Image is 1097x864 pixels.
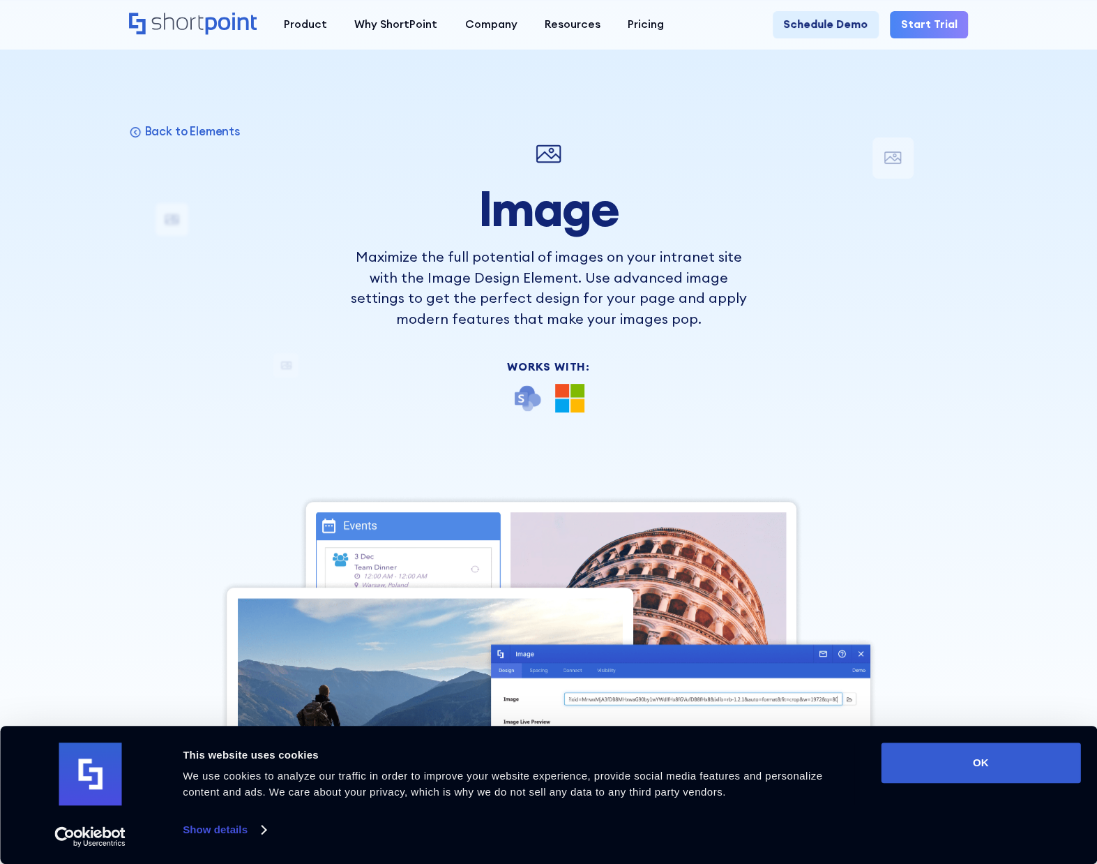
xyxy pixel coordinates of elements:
img: Microsoft 365 logo [555,384,584,412]
div: Works With: [343,362,755,373]
a: Company [451,11,531,38]
a: Back to Elements [129,124,240,138]
img: logo [59,743,121,805]
span: We use cookies to analyze our traffic in order to improve your website experience, provide social... [183,770,822,798]
a: Schedule Demo [773,11,879,38]
a: Show details [183,819,265,840]
p: Maximize the full potential of images on your intranet site with the Image Design Element. Use ad... [343,246,755,329]
a: Why ShortPoint [341,11,451,38]
iframe: Chat Widget [846,702,1097,864]
a: Product [270,11,340,38]
a: Pricing [614,11,678,38]
a: Start Trial [890,11,968,38]
img: SharePoint icon [513,384,541,412]
button: OK [881,743,1080,783]
div: Product [284,16,327,33]
div: Resources [545,16,600,33]
a: Resources [531,11,614,38]
div: Why ShortPoint [354,16,437,33]
p: Back to Elements [145,124,240,138]
h1: Image [343,181,755,236]
div: This website uses cookies [183,747,849,764]
div: Company [465,16,517,33]
img: Image [532,137,565,170]
div: Pricing [628,16,664,33]
a: Usercentrics Cookiebot - opens in a new window [29,826,151,847]
a: Home [129,13,257,36]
